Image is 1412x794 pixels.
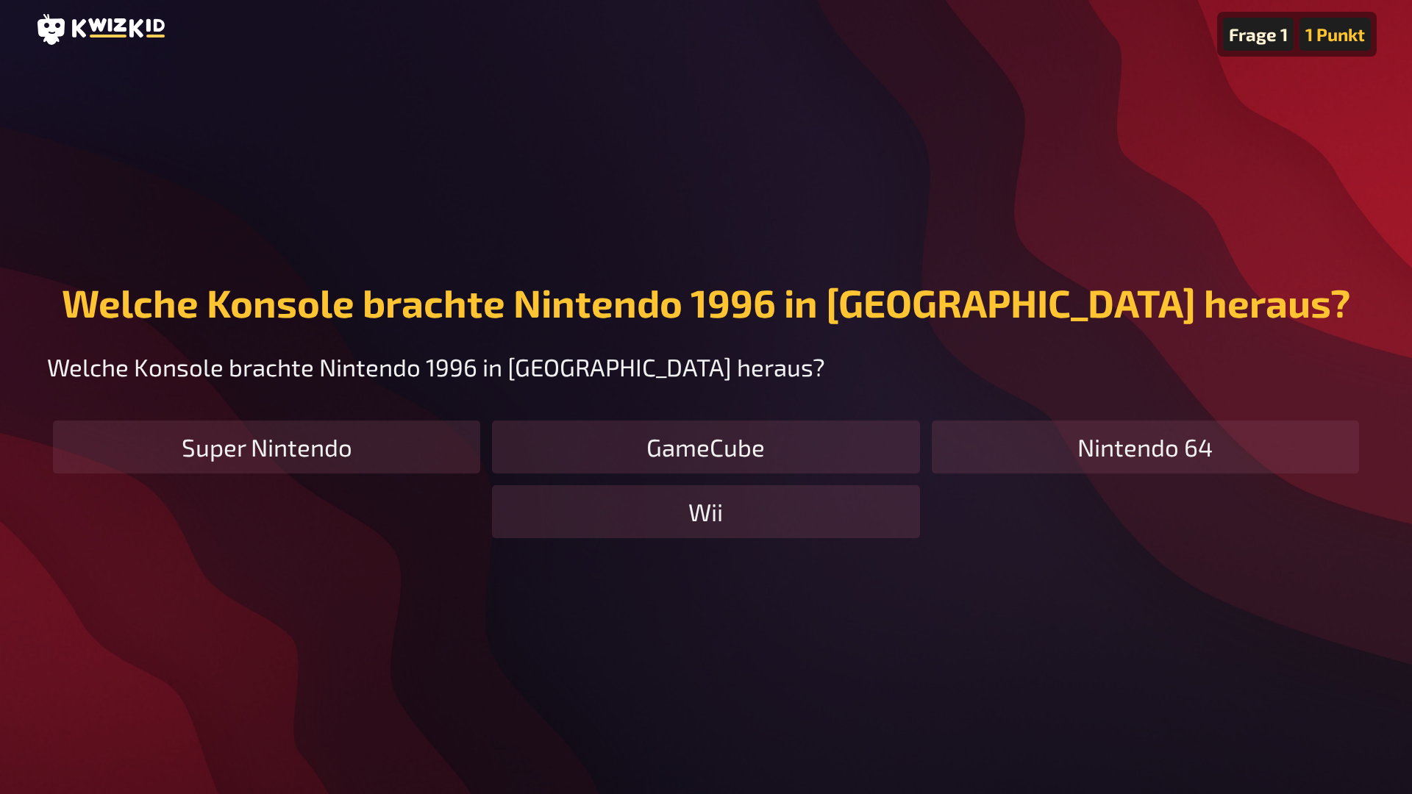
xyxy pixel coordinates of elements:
h1: Welche Konsole brachte Nintendo 1996 in [GEOGRAPHIC_DATA] heraus? [47,279,1365,326]
span: Welche Konsole brachte Nintendo 1996 in [GEOGRAPHIC_DATA] heraus? [47,352,825,382]
div: GameCube [492,421,919,473]
div: Frage 1 [1223,18,1294,51]
div: 1 Punkt [1299,18,1371,51]
div: Wii [492,485,919,538]
div: Nintendo 64 [932,421,1359,473]
div: Super Nintendo [53,421,480,473]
